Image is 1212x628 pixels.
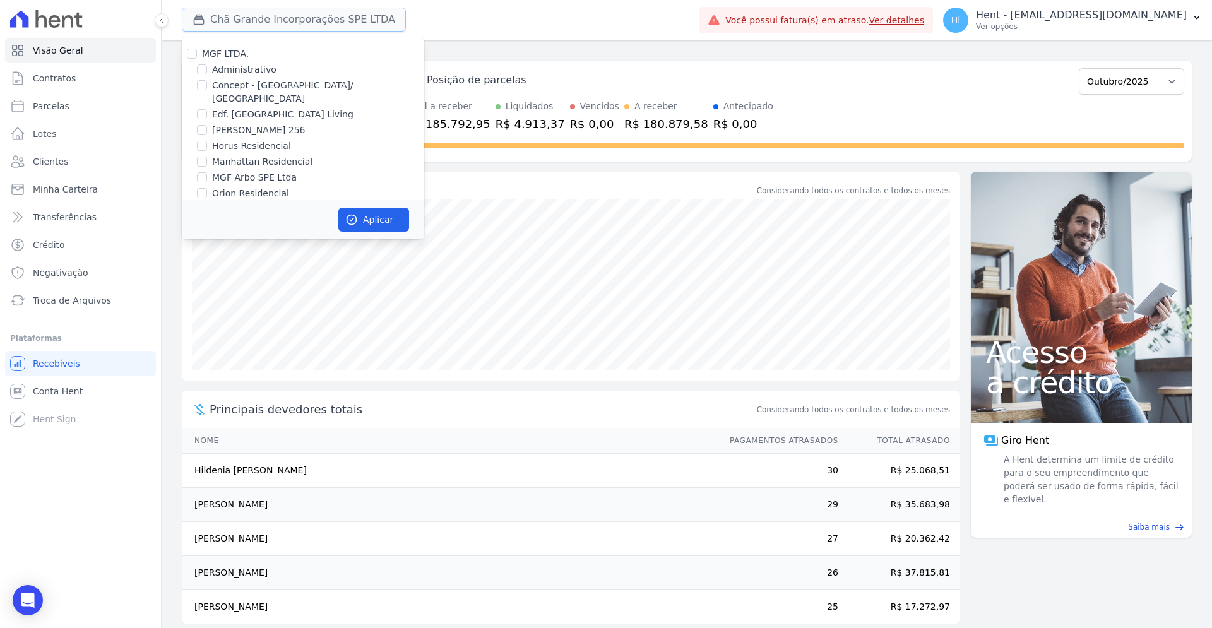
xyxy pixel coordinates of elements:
span: Visão Geral [33,44,83,57]
a: Lotes [5,121,156,146]
div: R$ 4.913,37 [496,116,565,133]
span: A Hent determina um limite de crédito para o seu empreendimento que poderá ser usado de forma ráp... [1001,453,1179,506]
label: MGF Arbo SPE Ltda [212,171,297,184]
th: Nome [182,428,718,454]
p: Ver opções [976,21,1187,32]
td: 29 [718,488,839,522]
a: Negativação [5,260,156,285]
td: 25 [718,590,839,624]
td: R$ 37.815,81 [839,556,960,590]
td: R$ 25.068,51 [839,454,960,488]
span: east [1175,523,1184,532]
a: Parcelas [5,93,156,119]
div: Open Intercom Messenger [13,585,43,615]
span: Troca de Arquivos [33,294,111,307]
span: Parcelas [33,100,69,112]
td: [PERSON_NAME] [182,488,718,522]
div: A receber [634,100,677,113]
div: Antecipado [723,100,773,113]
td: 27 [718,522,839,556]
div: R$ 185.792,95 [407,116,490,133]
div: Saldo devedor total [210,182,754,199]
span: Negativação [33,266,88,279]
span: Conta Hent [33,385,83,398]
a: Troca de Arquivos [5,288,156,313]
span: Transferências [33,211,97,223]
div: R$ 0,00 [713,116,773,133]
div: Vencidos [580,100,619,113]
button: Chã Grande Incorporações SPE LTDA [182,8,406,32]
span: Clientes [33,155,68,168]
div: Plataformas [10,331,151,346]
span: Acesso [986,337,1177,367]
label: MGF LTDA. [202,49,249,59]
div: Total a receber [407,100,490,113]
div: Liquidados [506,100,554,113]
span: Crédito [33,239,65,251]
button: Aplicar [338,208,409,232]
td: [PERSON_NAME] [182,556,718,590]
span: Saiba mais [1128,521,1170,533]
td: 30 [718,454,839,488]
p: Hent - [EMAIL_ADDRESS][DOMAIN_NAME] [976,9,1187,21]
label: Manhattan Residencial [212,155,312,169]
td: Hildenia [PERSON_NAME] [182,454,718,488]
a: Minha Carteira [5,177,156,202]
span: Minha Carteira [33,183,98,196]
span: Hl [951,16,960,25]
td: R$ 17.272,97 [839,590,960,624]
span: a crédito [986,367,1177,398]
span: Considerando todos os contratos e todos os meses [757,404,950,415]
div: Posição de parcelas [427,73,526,88]
th: Total Atrasado [839,428,960,454]
label: Horus Residencial [212,139,291,153]
label: Administrativo [212,63,276,76]
label: Concept - [GEOGRAPHIC_DATA]/ [GEOGRAPHIC_DATA] [212,79,424,105]
span: Lotes [33,127,57,140]
a: Clientes [5,149,156,174]
a: Recebíveis [5,351,156,376]
a: Crédito [5,232,156,258]
th: Pagamentos Atrasados [718,428,839,454]
a: Contratos [5,66,156,91]
label: Orion Residencial [212,187,289,200]
td: [PERSON_NAME] [182,590,718,624]
span: Principais devedores totais [210,401,754,418]
span: Você possui fatura(s) em atraso. [725,14,924,27]
a: Ver detalhes [869,15,924,25]
span: Recebíveis [33,357,80,370]
span: Giro Hent [1001,433,1049,448]
td: [PERSON_NAME] [182,522,718,556]
a: Visão Geral [5,38,156,63]
label: [PERSON_NAME] 256 [212,124,305,137]
a: Conta Hent [5,379,156,404]
a: Saiba mais east [978,521,1184,533]
td: 26 [718,556,839,590]
div: R$ 180.879,58 [624,116,708,133]
span: Contratos [33,72,76,85]
button: Hl Hent - [EMAIL_ADDRESS][DOMAIN_NAME] Ver opções [933,3,1212,38]
td: R$ 20.362,42 [839,522,960,556]
a: Transferências [5,204,156,230]
div: Considerando todos os contratos e todos os meses [757,185,950,196]
td: R$ 35.683,98 [839,488,960,522]
label: Edf. [GEOGRAPHIC_DATA] Living [212,108,353,121]
div: R$ 0,00 [570,116,619,133]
